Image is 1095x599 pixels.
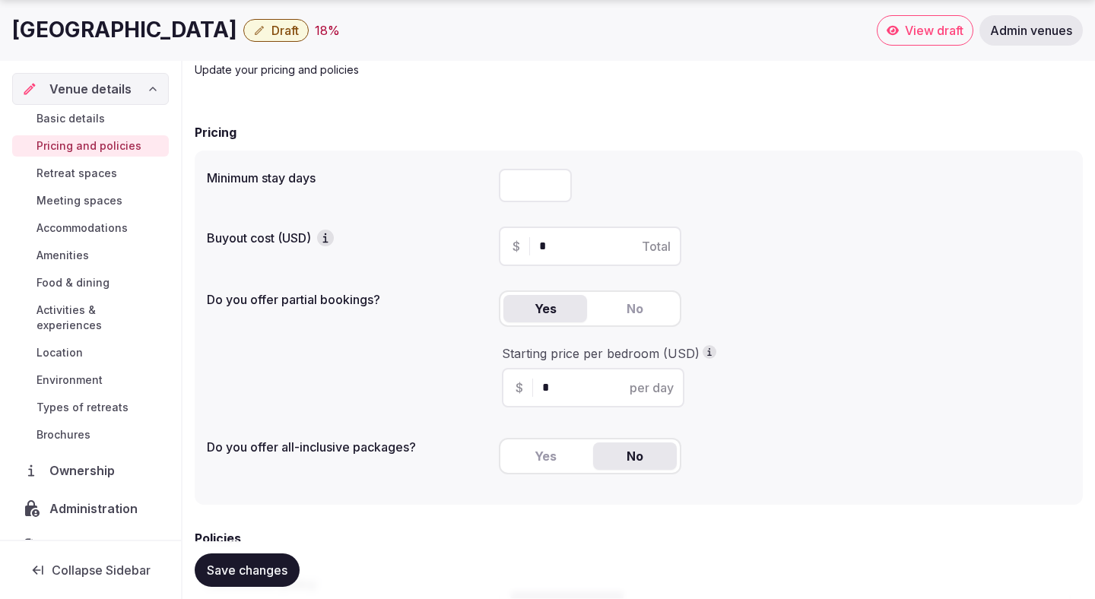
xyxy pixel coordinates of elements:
h1: [GEOGRAPHIC_DATA] [12,15,237,45]
a: Administration [12,493,169,525]
p: Update your pricing and policies [195,62,706,78]
a: Amenities [12,245,169,266]
button: Collapse Sidebar [12,553,169,587]
span: Basic details [36,111,105,126]
a: Meeting spaces [12,190,169,211]
a: Basic details [12,108,169,129]
a: Admin venues [979,15,1083,46]
span: Collapse Sidebar [52,563,151,578]
a: Food & dining [12,272,169,293]
button: Yes [503,442,587,470]
span: $ [513,237,520,255]
a: View draft [877,15,973,46]
span: Activity log [49,537,122,556]
button: Save changes [195,553,300,587]
span: Ownership [49,461,121,480]
span: View draft [905,23,963,38]
span: per day [630,379,674,397]
span: Pricing and policies [36,138,141,154]
span: Types of retreats [36,400,129,415]
span: Save changes [207,563,287,578]
a: Pricing and policies [12,135,169,157]
span: Brochures [36,427,90,442]
a: Accommodations [12,217,169,239]
a: Brochures [12,424,169,445]
a: Types of retreats [12,397,169,418]
h2: Policies [195,529,241,547]
button: 18% [315,21,340,40]
label: Minimum stay days [207,172,487,184]
a: Location [12,342,169,363]
span: Admin venues [990,23,1072,38]
span: $ [516,379,523,397]
span: Venue details [49,80,132,98]
h2: Pricing [195,123,236,141]
button: Yes [503,295,587,322]
a: Environment [12,369,169,391]
label: Do you offer all-inclusive packages? [207,441,487,453]
div: 18 % [315,21,340,40]
span: Activities & experiences [36,303,163,333]
span: Meeting spaces [36,193,122,208]
button: Draft [243,19,309,42]
button: No [593,442,677,470]
span: Administration [49,499,144,518]
a: Ownership [12,455,169,486]
span: Draft [271,23,299,38]
span: Food & dining [36,275,109,290]
span: Amenities [36,248,89,263]
a: Activities & experiences [12,299,169,336]
span: Location [36,345,83,360]
button: No [593,295,677,322]
span: Retreat spaces [36,166,117,181]
label: Buyout cost (USD) [207,230,487,246]
a: Activity log [12,531,169,563]
div: Starting price per bedroom (USD) [502,345,1068,362]
span: Total [642,237,671,255]
button: Buyout cost (USD) [317,230,334,246]
span: Accommodations [36,220,128,236]
label: Do you offer partial bookings? [207,293,487,306]
a: Retreat spaces [12,163,169,184]
span: Environment [36,372,103,388]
